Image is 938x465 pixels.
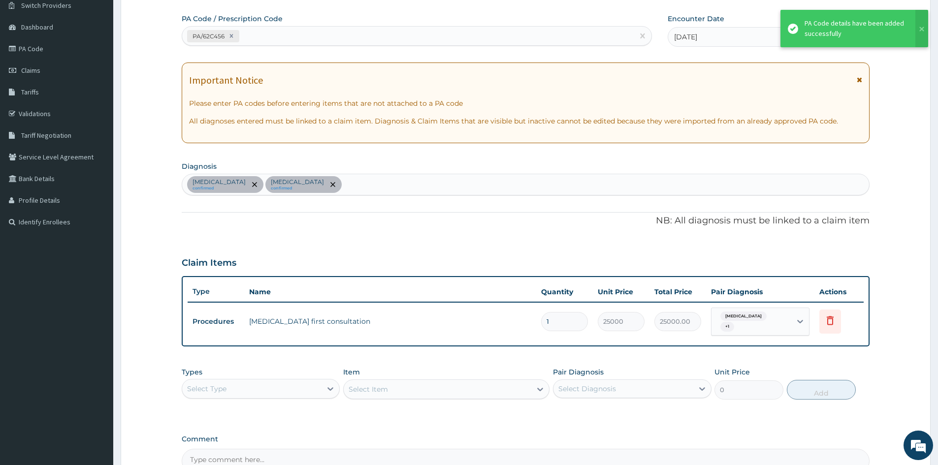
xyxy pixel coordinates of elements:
[328,180,337,189] span: remove selection option
[57,124,136,223] span: We're online!
[674,32,697,42] span: [DATE]
[190,31,226,42] div: PA/62C456
[649,282,706,302] th: Total Price
[193,186,246,191] small: confirmed
[244,311,536,331] td: [MEDICAL_DATA] first consultation
[189,98,862,108] p: Please enter PA codes before entering items that are not attached to a PA code
[668,14,724,24] label: Encounter Date
[182,435,870,443] label: Comment
[244,282,536,302] th: Name
[188,312,244,331] td: Procedures
[814,282,864,302] th: Actions
[553,367,604,377] label: Pair Diagnosis
[250,180,259,189] span: remove selection option
[805,18,906,39] div: PA Code details have been added successfully
[51,55,165,68] div: Chat with us now
[558,384,616,394] div: Select Diagnosis
[193,178,246,186] p: [MEDICAL_DATA]
[720,322,734,332] span: + 1
[21,1,71,10] span: Switch Providers
[162,5,185,29] div: Minimize live chat window
[182,215,870,227] p: NB: All diagnosis must be linked to a claim item
[787,380,856,400] button: Add
[182,368,202,376] label: Types
[18,49,40,74] img: d_794563401_company_1708531726252_794563401
[189,116,862,126] p: All diagnoses entered must be linked to a claim item. Diagnosis & Claim Items that are visible bu...
[271,178,324,186] p: [MEDICAL_DATA]
[720,311,767,321] span: [MEDICAL_DATA]
[21,88,39,96] span: Tariffs
[706,282,814,302] th: Pair Diagnosis
[188,282,244,301] th: Type
[714,367,750,377] label: Unit Price
[182,14,283,24] label: PA Code / Prescription Code
[536,282,593,302] th: Quantity
[21,23,53,31] span: Dashboard
[593,282,649,302] th: Unit Price
[182,161,217,171] label: Diagnosis
[21,131,71,140] span: Tariff Negotiation
[189,75,263,86] h1: Important Notice
[343,367,360,377] label: Item
[271,186,324,191] small: confirmed
[187,384,226,394] div: Select Type
[5,269,188,303] textarea: Type your message and hit 'Enter'
[21,66,40,75] span: Claims
[182,258,236,269] h3: Claim Items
